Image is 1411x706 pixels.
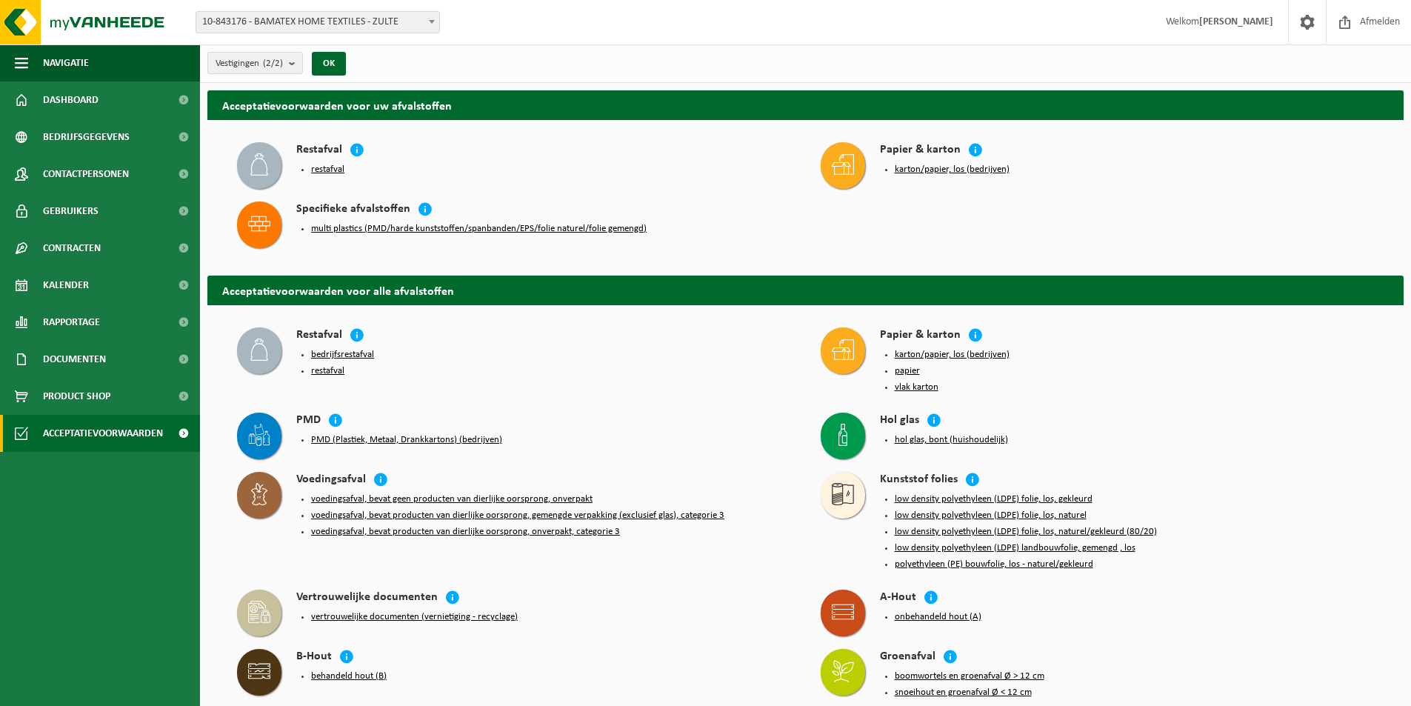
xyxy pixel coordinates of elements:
[312,52,346,76] button: OK
[196,11,440,33] span: 10-843176 - BAMATEX HOME TEXTILES - ZULTE
[263,59,283,68] count: (2/2)
[296,649,332,666] h4: B-Hout
[311,434,502,446] button: PMD (Plastiek, Metaal, Drankkartons) (bedrijven)
[296,413,321,430] h4: PMD
[311,493,593,505] button: voedingsafval, bevat geen producten van dierlijke oorsprong, onverpakt
[880,142,961,159] h4: Papier & karton
[296,472,366,489] h4: Voedingsafval
[311,526,620,538] button: voedingsafval, bevat producten van dierlijke oorsprong, onverpakt, categorie 3
[216,53,283,75] span: Vestigingen
[1199,16,1273,27] strong: [PERSON_NAME]
[43,267,89,304] span: Kalender
[311,611,518,623] button: vertrouwelijke documenten (vernietiging - recyclage)
[895,526,1157,538] button: low density polyethyleen (LDPE) folie, los, naturel/gekleurd (80/20)
[296,202,410,219] h4: Specifieke afvalstoffen
[311,670,387,682] button: behandeld hout (B)
[895,164,1010,176] button: karton/papier, los (bedrijven)
[296,327,342,344] h4: Restafval
[43,156,129,193] span: Contactpersonen
[296,142,342,159] h4: Restafval
[43,193,99,230] span: Gebruikers
[895,493,1093,505] button: low density polyethyleen (LDPE) folie, los, gekleurd
[43,81,99,119] span: Dashboard
[43,341,106,378] span: Documenten
[880,327,961,344] h4: Papier & karton
[311,349,374,361] button: bedrijfsrestafval
[207,276,1404,304] h2: Acceptatievoorwaarden voor alle afvalstoffen
[43,378,110,415] span: Product Shop
[880,649,935,666] h4: Groenafval
[895,559,1093,570] button: polyethyleen (PE) bouwfolie, los - naturel/gekleurd
[43,230,101,267] span: Contracten
[895,542,1135,554] button: low density polyethyleen (LDPE) landbouwfolie, gemengd , los
[895,434,1008,446] button: hol glas, bont (huishoudelijk)
[880,413,919,430] h4: Hol glas
[43,44,89,81] span: Navigatie
[895,365,920,377] button: papier
[207,52,303,74] button: Vestigingen(2/2)
[43,119,130,156] span: Bedrijfsgegevens
[895,510,1087,522] button: low density polyethyleen (LDPE) folie, los, naturel
[311,223,647,235] button: multi plastics (PMD/harde kunststoffen/spanbanden/EPS/folie naturel/folie gemengd)
[43,304,100,341] span: Rapportage
[895,382,938,393] button: vlak karton
[311,365,344,377] button: restafval
[880,472,958,489] h4: Kunststof folies
[196,12,439,33] span: 10-843176 - BAMATEX HOME TEXTILES - ZULTE
[296,590,438,607] h4: Vertrouwelijke documenten
[880,590,916,607] h4: A-Hout
[43,415,163,452] span: Acceptatievoorwaarden
[207,90,1404,119] h2: Acceptatievoorwaarden voor uw afvalstoffen
[895,670,1044,682] button: boomwortels en groenafval Ø > 12 cm
[895,349,1010,361] button: karton/papier, los (bedrijven)
[895,687,1032,699] button: snoeihout en groenafval Ø < 12 cm
[311,510,724,522] button: voedingsafval, bevat producten van dierlijke oorsprong, gemengde verpakking (exclusief glas), cat...
[895,611,981,623] button: onbehandeld hout (A)
[311,164,344,176] button: restafval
